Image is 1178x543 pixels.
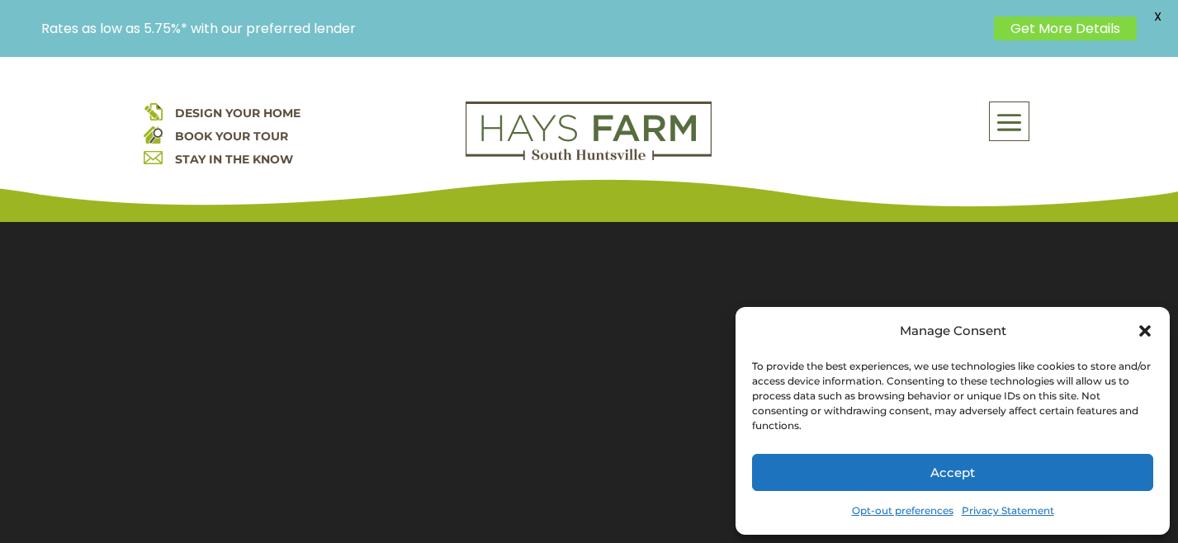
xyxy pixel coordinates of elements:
a: DESIGN YOUR HOME [175,106,300,120]
div: To provide the best experiences, we use technologies like cookies to store and/or access device i... [752,359,1152,433]
img: book your home tour [144,125,163,144]
a: STAY IN THE KNOW [175,152,293,167]
button: Accept [752,454,1153,491]
p: Rates as low as 5.75%* with our preferred lender [41,21,986,36]
div: Manage Consent [900,319,1006,342]
a: BOOK YOUR TOUR [175,129,288,144]
div: Close dialog [1137,323,1153,339]
a: Privacy Statement [962,499,1054,522]
img: Logo [466,102,712,161]
a: Get More Details [994,17,1137,40]
a: hays farm homes huntsville development [466,149,712,164]
img: design your home [144,102,163,120]
span: X [1145,4,1170,29]
a: Opt-out preferences [852,499,953,522]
